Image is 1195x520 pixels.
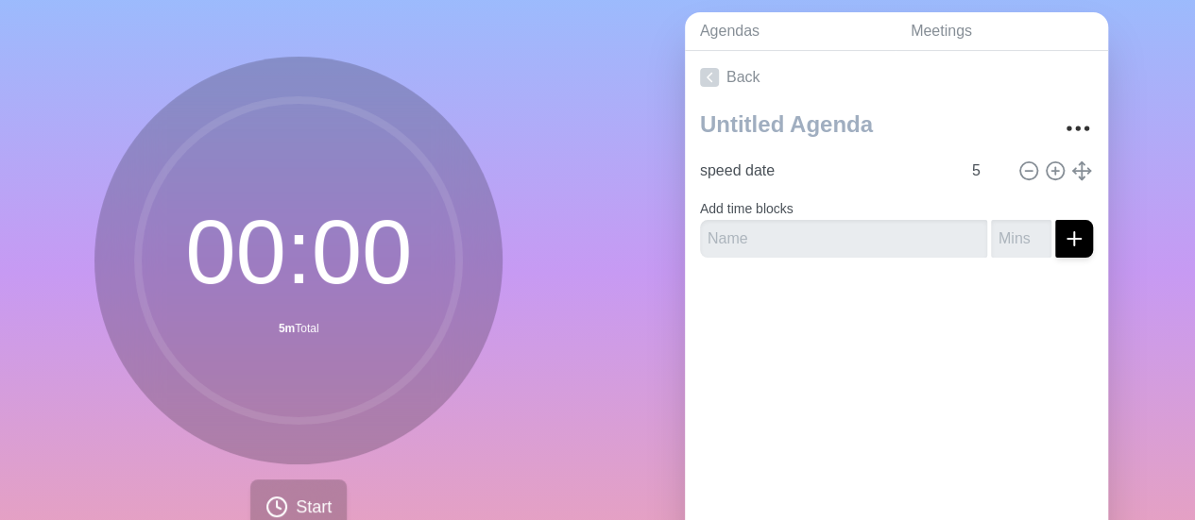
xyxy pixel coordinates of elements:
[991,220,1051,258] input: Mins
[700,220,987,258] input: Name
[700,201,794,216] label: Add time blocks
[965,152,1010,190] input: Mins
[1059,109,1097,147] button: More
[685,12,896,51] a: Agendas
[296,495,332,520] span: Start
[692,152,961,190] input: Name
[896,12,1108,51] a: Meetings
[685,51,1108,104] a: Back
